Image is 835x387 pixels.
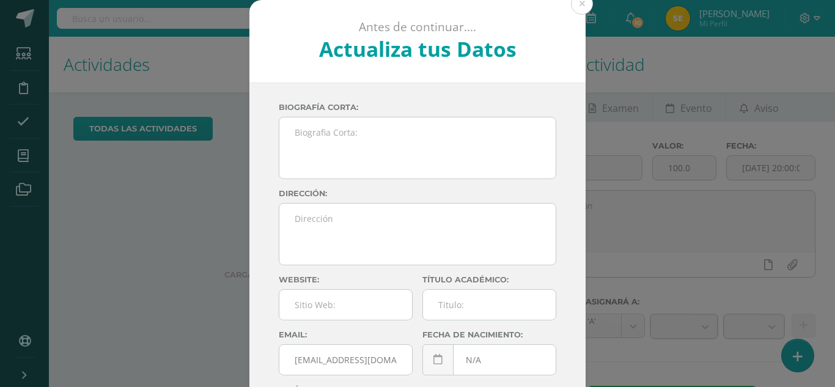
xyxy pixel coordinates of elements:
[279,103,556,112] label: Biografía corta:
[282,20,553,35] p: Antes de continuar....
[282,35,553,63] h2: Actualiza tus Datos
[279,345,412,375] input: Correo Electronico:
[423,345,556,375] input: Fecha de Nacimiento:
[279,290,412,320] input: Sitio Web:
[423,290,556,320] input: Titulo:
[422,275,556,284] label: Título académico:
[279,275,413,284] label: Website:
[422,330,556,339] label: Fecha de nacimiento:
[279,189,556,198] label: Dirección:
[279,330,413,339] label: Email:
